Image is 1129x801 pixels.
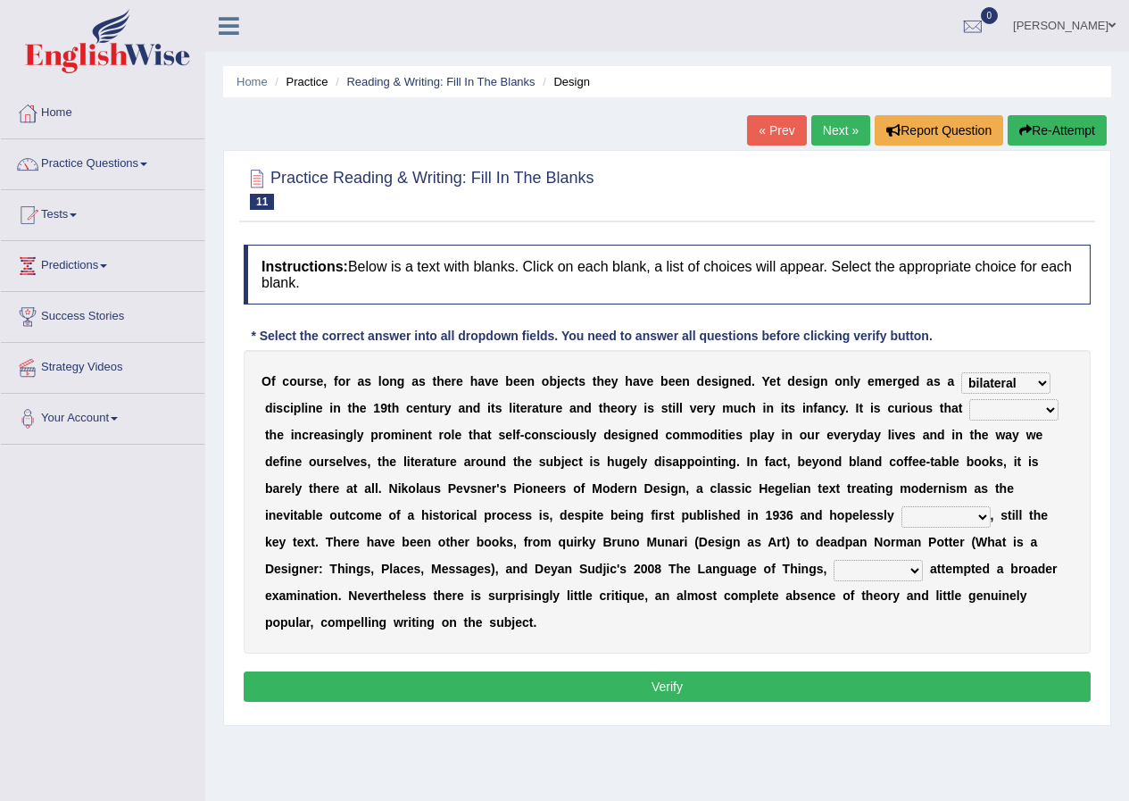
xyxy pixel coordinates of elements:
b: r [345,374,350,388]
b: t [539,401,544,415]
b: o [289,374,297,388]
a: Predictions [1,241,204,286]
b: f [813,401,818,415]
b: i [718,428,721,442]
b: h [974,428,982,442]
b: h [748,401,756,415]
b: e [277,428,284,442]
b: u [571,428,579,442]
div: * Select the correct answer into all dropdown fields. You need to answer all questions before cli... [244,327,940,346]
b: n [820,374,828,388]
b: v [640,374,647,388]
b: e [905,374,912,388]
b: c [282,374,289,388]
b: d [912,374,920,388]
b: o [338,374,346,388]
b: g [628,428,636,442]
b: Instructions: [261,259,348,274]
b: l [452,428,455,442]
b: d [859,428,868,442]
span: 11 [250,194,274,210]
b: e [885,374,892,388]
b: s [364,374,371,388]
b: t [859,401,863,415]
b: i [802,401,806,415]
b: v [485,374,492,388]
b: i [672,401,676,415]
b: e [868,374,875,388]
b: i [487,401,491,415]
b: a [947,374,954,388]
b: e [610,401,618,415]
b: n [527,374,535,388]
b: y [853,374,860,388]
b: h [596,374,604,388]
a: Strategy Videos [1,343,204,388]
b: d [787,374,795,388]
b: t [348,401,353,415]
b: - [520,428,525,442]
b: t [428,401,432,415]
a: Next » [811,115,870,146]
b: c [524,428,531,442]
b: g [812,374,820,388]
a: Your Account [1,394,204,438]
b: , [323,374,327,388]
b: u [543,401,551,415]
b: n [577,401,585,415]
b: m [691,428,701,442]
b: y [768,428,775,442]
b: p [294,401,302,415]
b: s [579,428,586,442]
b: s [419,374,426,388]
b: e [604,374,611,388]
b: h [392,401,400,415]
b: h [625,374,633,388]
b: c [665,428,672,442]
b: r [439,401,444,415]
b: i [718,374,722,388]
b: i [809,374,813,388]
b: l [378,374,382,388]
b: a [569,401,577,415]
b: n [843,374,851,388]
b: s [546,428,553,442]
b: p [750,428,758,442]
b: n [766,401,774,415]
b: t [959,401,963,415]
b: t [784,401,789,415]
b: s [647,401,654,415]
b: d [473,401,481,415]
h4: Below is a text with blanks. Click on each blank, a list of choices will appear. Select the appro... [244,245,1091,305]
b: e [795,374,802,388]
b: e [360,401,367,415]
b: s [934,374,941,388]
b: n [955,428,963,442]
b: t [433,374,437,388]
b: d [744,374,752,388]
b: s [499,428,506,442]
b: a [1005,428,1012,442]
b: n [465,401,473,415]
b: O [261,374,271,388]
b: s [276,401,283,415]
b: t [387,401,392,415]
b: h [943,401,951,415]
b: t [428,428,432,442]
b: n [389,374,397,388]
b: v [894,428,901,442]
b: i [329,401,333,415]
b: d [603,428,611,442]
b: t [516,401,520,415]
b: l [512,428,516,442]
span: 0 [981,7,999,24]
b: a [818,401,825,415]
b: e [675,374,682,388]
b: d [697,374,705,388]
b: y [839,401,845,415]
b: e [317,374,324,388]
b: s [328,428,335,442]
b: n [682,374,690,388]
b: r [848,428,852,442]
b: e [728,428,735,442]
